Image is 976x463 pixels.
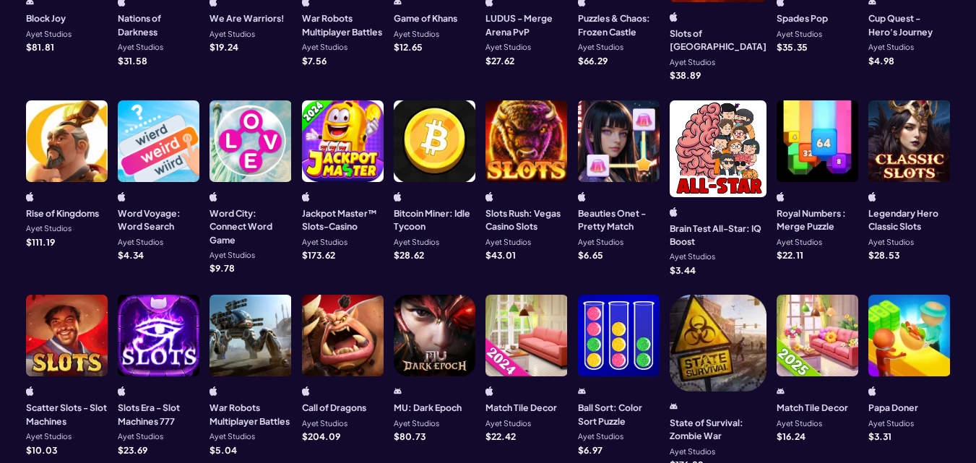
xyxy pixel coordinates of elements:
img: android [578,386,586,396]
h3: Jackpot Master™ Slots-Casino [302,207,384,233]
p: $ 23.69 [118,446,147,454]
p: $ 204.09 [302,432,340,441]
h3: Bitcoin Miner: Idle Tycoon [394,207,475,233]
p: Ayet Studios [210,433,255,441]
p: Ayet Studios [485,420,531,428]
p: Ayet Studios [777,30,822,38]
p: Ayet Studios [670,59,715,66]
p: $ 27.62 [485,56,514,65]
p: $ 81.81 [26,43,54,51]
p: Ayet Studios [26,225,72,233]
p: $ 43.01 [485,251,516,259]
h3: Block Joy [26,12,66,25]
img: ios [670,207,678,217]
p: Ayet Studios [777,420,822,428]
h3: Papa Doner [868,401,918,414]
h3: State of Survival: Zombie War [670,416,766,443]
p: Ayet Studios [302,420,347,428]
h3: Word Voyage: Word Search [118,207,199,233]
p: Ayet Studios [26,30,72,38]
p: $ 6.65 [578,251,603,259]
p: $ 3.44 [670,266,696,274]
h3: LUDUS - Merge Arena PvP [485,12,567,38]
img: ios [578,192,586,202]
p: $ 5.04 [210,446,237,454]
h3: Nations of Darkness [118,12,199,38]
img: ios [394,192,402,202]
p: Ayet Studios [868,238,914,246]
img: ios [118,386,126,396]
p: $ 111.19 [26,238,55,246]
h3: War Robots Multiplayer Battles [210,401,291,428]
p: Ayet Studios [485,43,531,51]
img: ios [118,192,126,202]
p: $ 3.31 [868,432,891,441]
p: Ayet Studios [868,420,914,428]
p: $ 19.24 [210,43,238,51]
h3: Word City: Connect Word Game [210,207,291,246]
img: ios [302,192,310,202]
h3: Rise of Kingdoms [26,207,99,220]
p: Ayet Studios [394,420,439,428]
h3: Match Tile Decor [777,401,848,414]
p: $ 6.97 [578,446,603,454]
h3: Ball Sort: Color Sort Puzzle [578,401,660,428]
p: Ayet Studios [210,251,255,259]
p: $ 22.11 [777,251,803,259]
p: Ayet Studios [302,238,347,246]
h3: Match Tile Decor [485,401,557,414]
img: ios [868,386,876,396]
h3: Puzzles & Chaos: Frozen Castle [578,12,660,38]
p: Ayet Studios [578,43,623,51]
p: $ 10.03 [26,446,57,454]
h3: MU: Dark Epoch [394,401,462,414]
img: ios [302,386,310,396]
h3: Slots of [GEOGRAPHIC_DATA] [670,27,766,53]
h3: Scatter Slots - Slot Machines [26,401,108,428]
h3: Cup Quest - Hero's Journey [868,12,950,38]
img: android [394,386,402,396]
img: ios [777,192,785,202]
p: Ayet Studios [118,433,163,441]
p: Ayet Studios [210,30,255,38]
p: Ayet Studios [868,43,914,51]
h3: Legendary Hero Classic Slots [868,207,950,233]
h3: Royal Numbers : Merge Puzzle [777,207,858,233]
p: Ayet Studios [578,238,623,246]
p: $ 16.24 [777,432,806,441]
h3: Brain Test All-Star: IQ Boost [670,222,766,248]
p: $ 28.53 [868,251,899,259]
p: $ 12.65 [394,43,423,51]
p: Ayet Studios [485,238,531,246]
h3: War Robots Multiplayer Battles [302,12,384,38]
p: $ 22.42 [485,432,516,441]
p: Ayet Studios [26,433,72,441]
img: ios [26,192,34,202]
p: $ 173.62 [302,251,335,259]
img: ios [210,192,217,202]
p: Ayet Studios [394,238,439,246]
p: $ 38.89 [670,71,701,79]
img: ios [670,12,678,22]
p: Ayet Studios [670,448,715,456]
img: ios [210,386,217,396]
p: Ayet Studios [302,43,347,51]
img: ios [485,386,493,396]
img: ios [26,386,34,396]
p: $ 7.56 [302,56,327,65]
h3: Slots Era - Slot Machines 777 [118,401,199,428]
p: Ayet Studios [578,433,623,441]
p: $ 35.35 [777,43,808,51]
h3: Game of Khans [394,12,457,25]
h3: Beauties Onet - Pretty Match [578,207,660,233]
p: $ 4.98 [868,56,894,65]
p: $ 9.78 [210,264,235,272]
img: ios [868,192,876,202]
p: $ 80.73 [394,432,426,441]
p: $ 4.34 [118,251,144,259]
p: $ 66.29 [578,56,608,65]
img: android [777,386,785,396]
p: Ayet Studios [670,253,715,261]
h3: Call of Dragons [302,401,366,414]
h3: We Are Warriors! [210,12,285,25]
